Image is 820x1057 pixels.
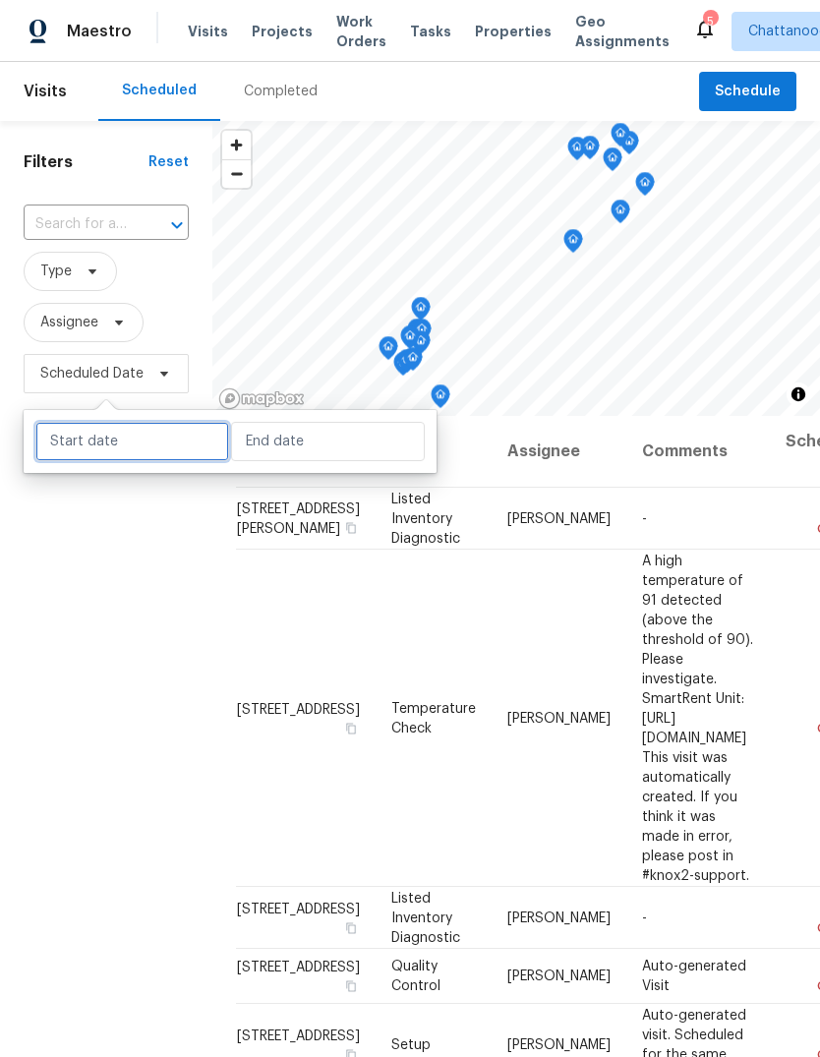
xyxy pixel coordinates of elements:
[699,72,796,112] button: Schedule
[237,501,360,535] span: [STREET_ADDRESS][PERSON_NAME]
[715,80,781,104] span: Schedule
[642,910,647,924] span: -
[218,387,305,410] a: Mapbox homepage
[391,891,460,944] span: Listed Inventory Diagnostic
[122,81,197,100] div: Scheduled
[642,554,753,882] span: A high temperature of 91 detected (above the threshold of 90). Please investigate. SmartRent Unit...
[507,910,611,924] span: [PERSON_NAME]
[411,297,431,327] div: Map marker
[244,82,318,101] div: Completed
[412,319,432,349] div: Map marker
[407,319,427,349] div: Map marker
[40,313,98,332] span: Assignee
[603,147,622,178] div: Map marker
[626,416,770,488] th: Comments
[391,701,476,734] span: Temperature Check
[411,330,431,361] div: Map marker
[580,136,600,166] div: Map marker
[642,511,647,525] span: -
[507,1037,611,1051] span: [PERSON_NAME]
[563,229,583,260] div: Map marker
[787,382,810,406] button: Toggle attribution
[635,172,655,203] div: Map marker
[237,1028,360,1042] span: [STREET_ADDRESS]
[507,511,611,525] span: [PERSON_NAME]
[507,969,611,983] span: [PERSON_NAME]
[35,422,229,461] input: Start date
[792,383,804,405] span: Toggle attribution
[391,960,440,993] span: Quality Control
[237,961,360,974] span: [STREET_ADDRESS]
[391,492,460,545] span: Listed Inventory Diagnostic
[163,211,191,239] button: Open
[40,364,144,383] span: Scheduled Date
[431,384,450,415] div: Map marker
[336,12,386,51] span: Work Orders
[188,22,228,41] span: Visits
[567,137,587,167] div: Map marker
[475,22,552,41] span: Properties
[400,325,420,356] div: Map marker
[342,719,360,736] button: Copy Address
[237,702,360,716] span: [STREET_ADDRESS]
[24,209,134,240] input: Search for an address...
[391,1037,431,1051] span: Setup
[24,70,67,113] span: Visits
[342,518,360,536] button: Copy Address
[222,160,251,188] span: Zoom out
[403,347,423,378] div: Map marker
[492,416,626,488] th: Assignee
[40,262,72,281] span: Type
[703,12,717,31] div: 5
[342,918,360,936] button: Copy Address
[231,422,425,461] input: End date
[611,200,630,230] div: Map marker
[393,352,413,382] div: Map marker
[410,25,451,38] span: Tasks
[342,977,360,995] button: Copy Address
[575,12,670,51] span: Geo Assignments
[222,159,251,188] button: Zoom out
[148,152,189,172] div: Reset
[379,336,398,367] div: Map marker
[222,131,251,159] button: Zoom in
[237,902,360,915] span: [STREET_ADDRESS]
[252,22,313,41] span: Projects
[507,711,611,725] span: [PERSON_NAME]
[67,22,132,41] span: Maestro
[642,960,746,993] span: Auto-generated Visit
[24,152,148,172] h1: Filters
[611,123,630,153] div: Map marker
